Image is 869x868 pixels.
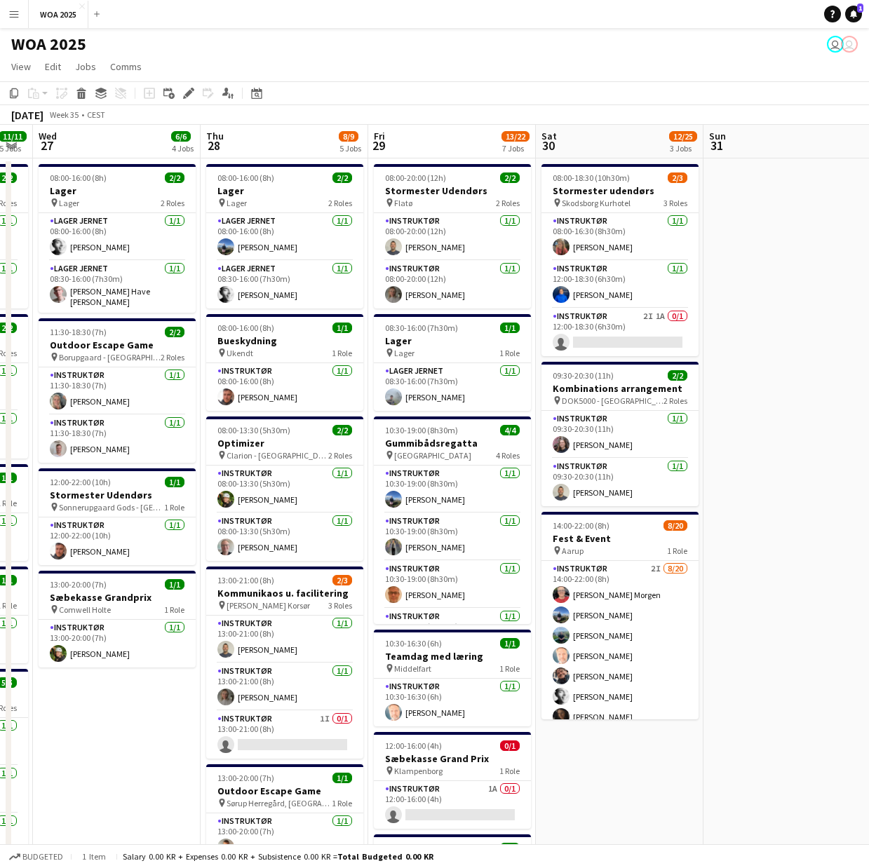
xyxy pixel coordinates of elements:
span: Jobs [75,60,96,73]
app-user-avatar: Bettina Madsen [827,36,844,53]
span: 1 item [77,851,111,862]
button: WOA 2025 [29,1,88,28]
a: 1 [845,6,862,22]
a: Comms [105,57,147,76]
div: CEST [87,109,105,120]
span: 1 [857,4,863,13]
a: Edit [39,57,67,76]
div: Salary 0.00 KR + Expenses 0.00 KR + Subsistence 0.00 KR = [123,851,433,862]
a: View [6,57,36,76]
span: View [11,60,31,73]
a: Jobs [69,57,102,76]
app-user-avatar: Drift Drift [841,36,858,53]
span: Edit [45,60,61,73]
button: Budgeted [7,849,65,864]
h1: WOA 2025 [11,34,86,55]
span: Total Budgeted 0.00 KR [337,851,433,862]
span: Comms [110,60,142,73]
span: Budgeted [22,852,63,862]
span: Week 35 [46,109,81,120]
div: [DATE] [11,108,43,122]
